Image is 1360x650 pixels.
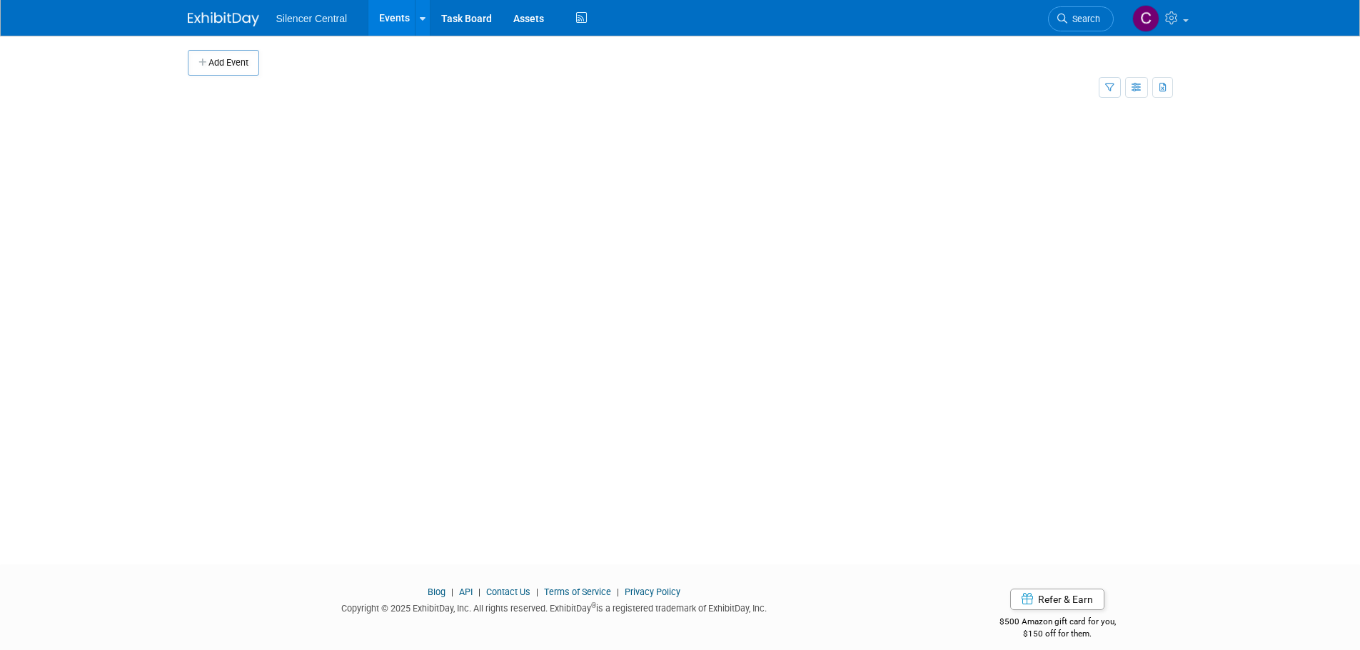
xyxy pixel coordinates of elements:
a: API [459,586,473,597]
span: | [448,586,457,597]
span: Silencer Central [276,13,348,24]
a: Terms of Service [544,586,611,597]
div: $150 off for them. [942,628,1173,640]
div: $500 Amazon gift card for you, [942,606,1173,639]
span: Search [1067,14,1100,24]
a: Blog [428,586,445,597]
a: Contact Us [486,586,530,597]
div: Copyright © 2025 ExhibitDay, Inc. All rights reserved. ExhibitDay is a registered trademark of Ex... [188,599,922,615]
sup: ® [591,601,596,609]
span: | [475,586,484,597]
button: Add Event [188,50,259,76]
img: ExhibitDay [188,12,259,26]
a: Refer & Earn [1010,589,1104,610]
img: Cade Cox [1132,5,1159,32]
span: | [533,586,542,597]
span: | [613,586,623,597]
a: Privacy Policy [625,586,680,597]
a: Search [1048,6,1114,31]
